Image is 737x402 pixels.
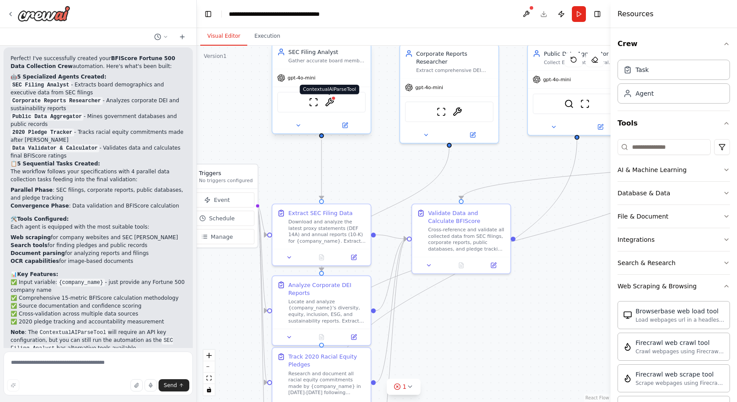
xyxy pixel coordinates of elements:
[271,44,371,136] div: SEC Filing AnalystGather accurate board member demographics and executive leadership data from DE...
[623,342,632,351] img: Firecrawlcrawlwebsitetool
[618,282,697,291] div: Web Scraping & Browsing
[309,97,318,107] img: ScrapeWebsiteTool
[175,32,189,42] button: Start a new chat
[200,27,247,46] button: Visual Editor
[57,279,105,287] code: {company_name}
[636,316,724,323] div: Load webpages url in a headless browser using Browserbase and return the contents
[411,204,511,274] div: Validate Data and Calculate BFIScoreCross-reference and validate all collected data from SEC fili...
[578,122,623,132] button: Open in side panel
[11,241,186,249] li: for finding pledges and public records
[636,338,724,347] div: Firecrawl web crawl tool
[618,158,730,181] button: AI & Machine Learning
[145,379,157,391] button: Click to speak your automation idea
[17,271,58,277] strong: Key Features:
[636,89,654,98] div: Agent
[159,379,189,391] button: Send
[17,216,69,222] strong: Tools Configured:
[318,140,325,199] g: Edge from ca60dd47-3180-489d-816d-a29d16f99950 to 620fdcee-ce27-4d94-a234-b4a49a28258a
[11,203,69,209] strong: Convergence Phase
[618,258,676,267] div: Search & Research
[623,374,632,383] img: Firecrawlscrapewebsitetool
[618,165,686,174] div: AI & Machine Learning
[289,48,366,56] div: SEC Filing Analyst
[271,275,371,346] div: Analyze Corporate DEI ReportsLocate and analyze {company_name}'s diversity, equity, inclusion, ES...
[618,56,730,111] div: Crew
[11,257,186,265] li: for image-based documents
[618,251,730,274] button: Search & Research
[564,99,574,109] img: SerperDevTool
[544,59,621,66] div: Collect EEO-1 data, federal contractor information, and public records for {company_name}. Mine g...
[229,10,328,18] nav: breadcrumb
[11,258,59,264] strong: OCR capabilities
[203,350,215,395] div: React Flow controls
[130,379,143,391] button: Upload files
[585,395,609,400] a: React Flow attribution
[209,214,235,222] span: Schedule
[199,169,253,177] h3: Triggers
[289,298,366,324] div: Locate and analyze {company_name}'s diversity, equity, inclusion, ESG, and sustainability reports...
[289,219,366,244] div: Download and analyze the latest proxy statements (DEF 14A) and annual reports (10-K) for {company...
[636,348,724,355] div: Crawl webpages using Firecrawl and return the contents
[618,205,730,228] button: File & Document
[618,275,730,298] button: Web Scraping & Browsing
[180,192,254,208] button: Event
[11,242,47,248] strong: Search tools
[636,65,649,74] div: Task
[203,350,215,361] button: zoom in
[618,182,730,205] button: Database & Data
[11,128,186,144] li: - Tracks racial equity commitments made after [PERSON_NAME]
[289,281,366,297] div: Analyze Corporate DEI Reports
[544,50,621,57] div: Public Data Aggregator
[204,53,227,60] div: Version 1
[527,44,627,136] div: Public Data AggregatorCollect EEO-1 data, federal contractor information, and public records for ...
[450,130,495,140] button: Open in side panel
[11,329,25,335] strong: Note
[11,215,186,223] h2: 🛠️
[318,148,453,271] g: Edge from 9496bee4-dd99-4b23-8bdc-64a55ca92a2b to a5f6db97-c0fb-4851-aaab-291c704b6840
[305,253,339,262] button: No output available
[11,234,51,240] strong: Web scraping
[387,379,421,395] button: 1
[17,161,100,167] strong: 5 Sequential Tasks Created:
[452,107,462,117] img: OCRTool
[11,202,186,210] li: : Data validation and BFIScore calculation
[11,187,53,193] strong: Parallel Phase
[11,249,186,257] li: for analyzing reports and filings
[203,384,215,395] button: toggle interactivity
[11,144,99,152] code: Data Validator & Calculator
[11,112,186,128] li: - Mines government databases and public records
[11,73,186,81] h2: 🤖
[325,97,334,107] img: ContextualAIParseTool
[11,97,186,112] li: - Analyzes corporate DEI and sustainability reports
[623,311,632,319] img: Browserbaseloadtool
[415,84,443,91] span: gpt-4o-mini
[428,226,506,252] div: Cross-reference and validate all collected data from SEC filings, corporate reports, public datab...
[289,209,353,217] div: Extract SEC Filing Data
[437,107,446,117] img: ScrapeWebsiteTool
[289,353,366,369] div: Track 2020 Racial Equity Pledges
[17,74,106,80] strong: 5 Specialized Agents Created:
[271,204,371,266] div: Extract SEC Filing DataDownload and analyze the latest proxy statements (DEF 14A) and annual repo...
[11,250,65,256] strong: Document parsing
[11,160,186,168] h2: 📋
[11,270,186,278] h2: 📊
[11,97,103,105] code: Corporate Reports Researcher
[38,329,108,337] code: ContextualAIParseTool
[399,44,499,144] div: Corporate Reports ResearcherExtract comprehensive DEI metrics from {company_name}'s corporate div...
[444,261,478,270] button: No output available
[18,6,70,22] img: Logo
[164,382,177,389] span: Send
[289,57,366,64] div: Gather accurate board member demographics and executive leadership data from DEF 14A proxy statem...
[618,32,730,56] button: Crew
[11,328,186,352] p: : The will require an API key configuration, but you can still run the automation as the has alte...
[257,202,267,239] g: Edge from triggers to 620fdcee-ce27-4d94-a234-b4a49a28258a
[428,209,506,225] div: Validate Data and Calculate BFIScore
[199,177,253,184] p: No triggers configured
[247,27,287,46] button: Execution
[11,168,186,183] p: The workflow follows your specifications with 4 parallel data collection tasks feeding into the f...
[618,212,668,221] div: File & Document
[11,113,83,121] code: Public Data Aggregator
[288,75,315,81] span: gpt-4o-mini
[480,261,507,270] button: Open in side panel
[202,8,214,20] button: Hide left sidebar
